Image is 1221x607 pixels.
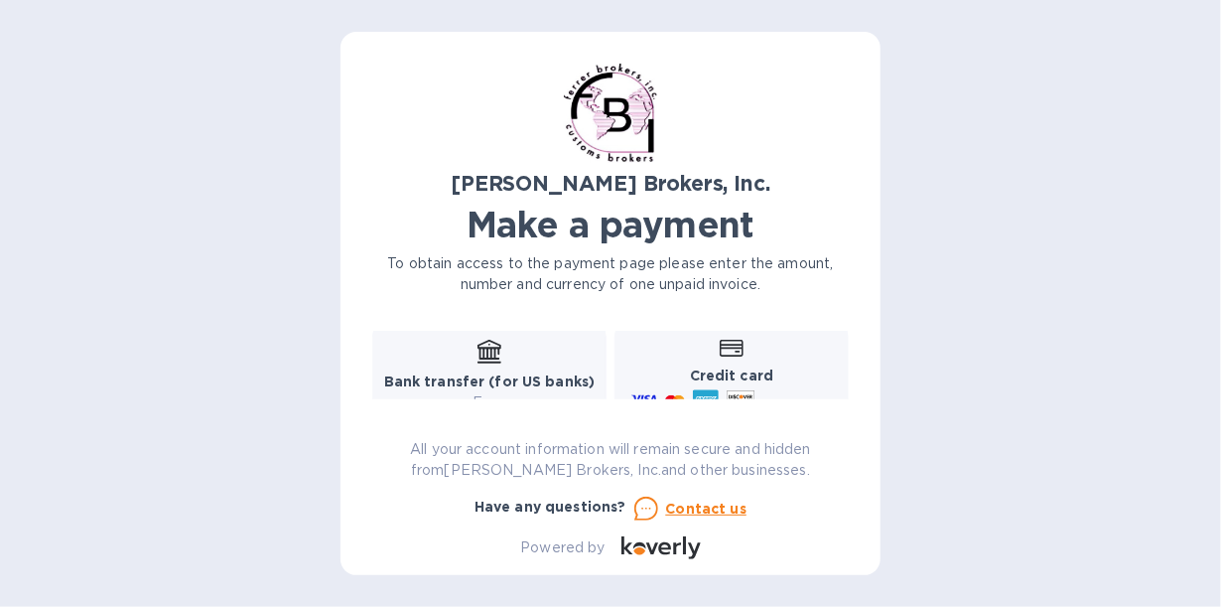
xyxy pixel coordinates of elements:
[384,392,596,413] p: Free
[372,439,849,481] p: All your account information will remain secure and hidden from [PERSON_NAME] Brokers, Inc. and o...
[451,171,769,196] b: [PERSON_NAME] Brokers, Inc.
[372,253,849,295] p: To obtain access to the payment page please enter the amount, number and currency of one unpaid i...
[690,368,773,383] b: Credit card
[384,374,596,389] b: Bank transfer (for US banks)
[666,501,747,517] u: Contact us
[372,204,849,245] h1: Make a payment
[520,537,605,558] p: Powered by
[763,395,836,410] span: and more...
[475,499,626,515] b: Have any questions?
